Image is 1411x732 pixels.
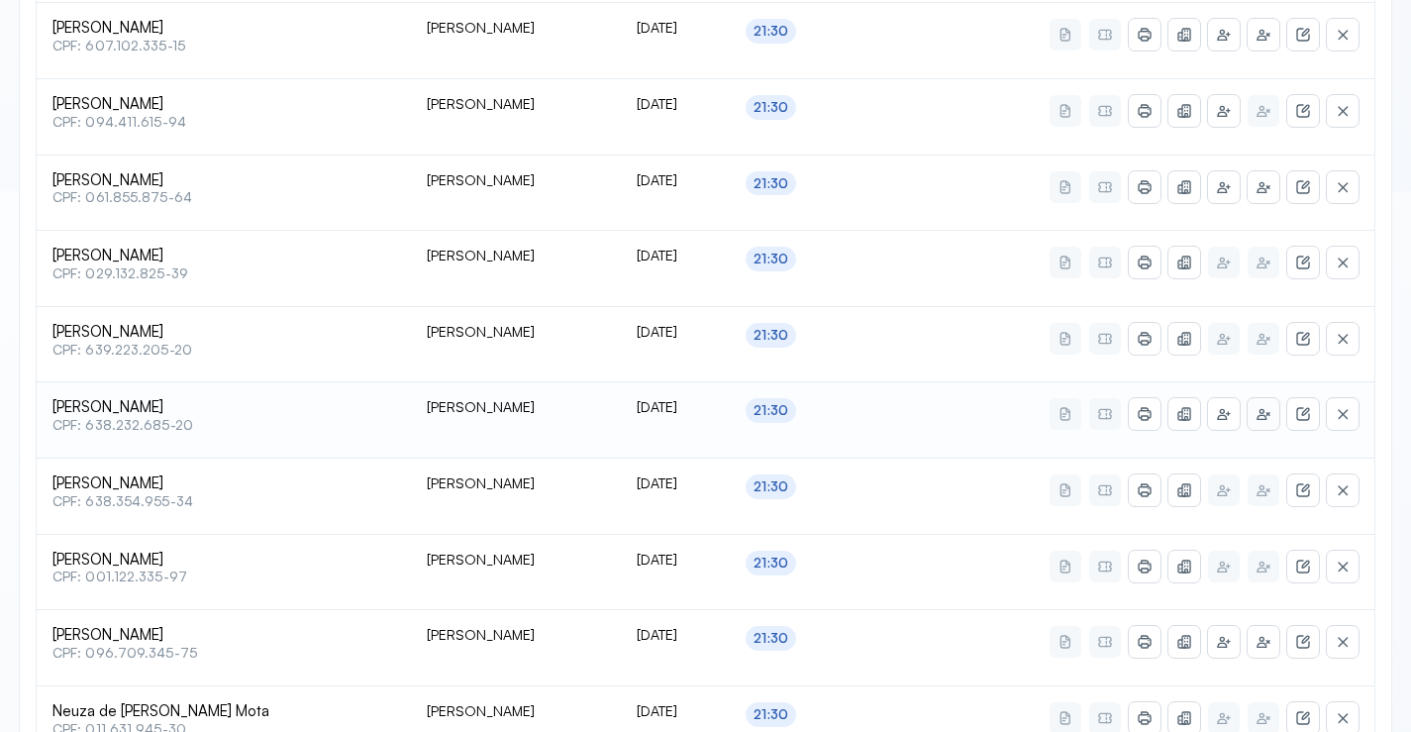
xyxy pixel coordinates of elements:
[52,551,395,570] span: [PERSON_NAME]
[427,702,605,720] div: [PERSON_NAME]
[637,474,714,492] div: [DATE]
[637,702,714,720] div: [DATE]
[52,626,395,645] span: [PERSON_NAME]
[52,323,395,342] span: [PERSON_NAME]
[754,555,788,572] div: 21:30
[427,474,605,492] div: [PERSON_NAME]
[754,23,788,40] div: 21:30
[52,19,395,38] span: [PERSON_NAME]
[52,95,395,114] span: [PERSON_NAME]
[427,626,605,644] div: [PERSON_NAME]
[637,551,714,569] div: [DATE]
[427,171,605,189] div: [PERSON_NAME]
[637,19,714,37] div: [DATE]
[52,247,395,265] span: [PERSON_NAME]
[427,323,605,341] div: [PERSON_NAME]
[52,265,395,282] span: CPF: 029.132.825-39
[754,175,788,192] div: 21:30
[637,323,714,341] div: [DATE]
[52,417,395,434] span: CPF: 638.232.685-20
[754,478,788,495] div: 21:30
[637,247,714,264] div: [DATE]
[754,706,788,723] div: 21:30
[427,398,605,416] div: [PERSON_NAME]
[52,171,395,190] span: [PERSON_NAME]
[52,493,395,510] span: CPF: 638.354.955-34
[52,38,395,54] span: CPF: 607.102.335-15
[427,247,605,264] div: [PERSON_NAME]
[52,398,395,417] span: [PERSON_NAME]
[754,402,788,419] div: 21:30
[637,626,714,644] div: [DATE]
[52,569,395,585] span: CPF: 001.122.335-97
[52,645,395,662] span: CPF: 096.709.345-75
[754,327,788,344] div: 21:30
[637,171,714,189] div: [DATE]
[754,251,788,267] div: 21:30
[637,398,714,416] div: [DATE]
[427,19,605,37] div: [PERSON_NAME]
[427,95,605,113] div: [PERSON_NAME]
[754,630,788,647] div: 21:30
[52,342,395,359] span: CPF: 639.223.205-20
[427,551,605,569] div: [PERSON_NAME]
[52,474,395,493] span: [PERSON_NAME]
[52,114,395,131] span: CPF: 094.411.615-94
[637,95,714,113] div: [DATE]
[52,189,395,206] span: CPF: 061.855.875-64
[52,702,395,721] span: Neuza de [PERSON_NAME] Mota
[754,99,788,116] div: 21:30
